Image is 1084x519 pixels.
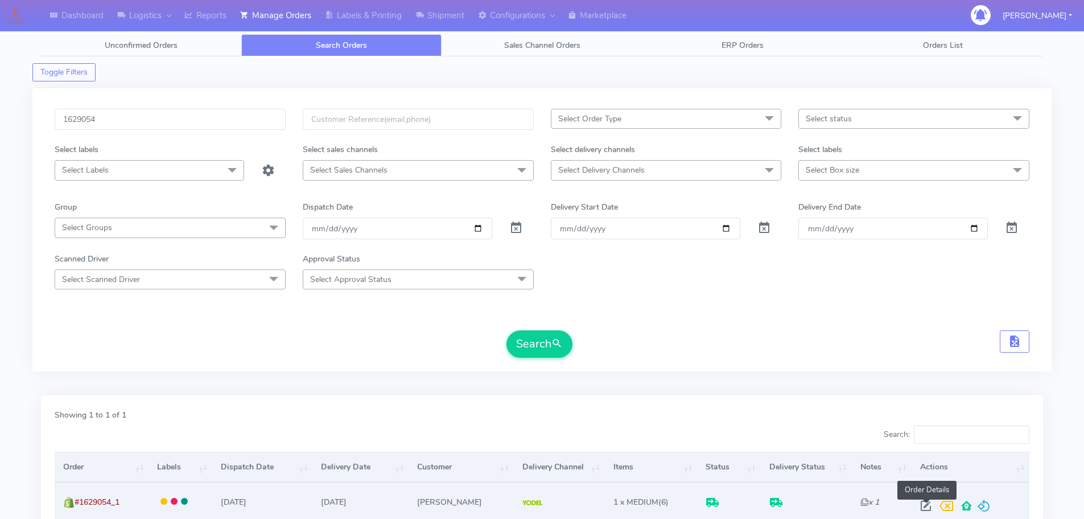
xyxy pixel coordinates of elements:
[798,144,842,156] label: Select labels
[212,452,313,483] th: Dispatch Date: activate to sort column ascending
[851,452,911,483] th: Notes: activate to sort column ascending
[409,452,513,483] th: Customer: activate to sort column ascending
[697,452,760,483] th: Status: activate to sort column ascending
[860,497,879,508] i: x 1
[761,452,852,483] th: Delivery Status: activate to sort column ascending
[55,253,109,265] label: Scanned Driver
[75,497,119,508] span: #1629054_1
[806,113,852,124] span: Select status
[798,201,861,213] label: Delivery End Date
[41,34,1043,56] ul: Tabs
[149,452,212,483] th: Labels: activate to sort column ascending
[604,452,697,483] th: Items: activate to sort column ascending
[884,426,1029,444] label: Search:
[62,222,112,233] span: Select Groups
[558,165,645,175] span: Select Delivery Channels
[55,201,77,213] label: Group
[55,409,126,421] label: Showing 1 to 1 of 1
[923,40,963,51] span: Orders List
[62,165,109,175] span: Select Labels
[914,426,1029,444] input: Search:
[63,497,75,508] img: shopify.png
[303,253,360,265] label: Approval Status
[316,40,367,51] span: Search Orders
[514,452,605,483] th: Delivery Channel: activate to sort column ascending
[911,452,1029,483] th: Actions: activate to sort column ascending
[303,109,534,130] input: Customer Reference(email,phone)
[105,40,178,51] span: Unconfirmed Orders
[551,144,635,156] label: Select delivery channels
[504,40,580,51] span: Sales Channel Orders
[303,201,353,213] label: Dispatch Date
[613,497,669,508] span: (6)
[312,452,409,483] th: Delivery Date: activate to sort column ascending
[722,40,764,51] span: ERP Orders
[806,165,859,175] span: Select Box size
[55,109,286,130] input: Order Id
[558,113,621,124] span: Select Order Type
[62,274,140,285] span: Select Scanned Driver
[613,497,658,508] span: 1 x MEDIUM
[522,500,542,506] img: Yodel
[310,165,388,175] span: Select Sales Channels
[994,4,1081,27] button: [PERSON_NAME]
[32,63,96,81] button: Toggle Filters
[310,274,391,285] span: Select Approval Status
[303,144,378,156] label: Select sales channels
[506,330,572,358] button: Search
[551,201,618,213] label: Delivery Start Date
[55,144,98,156] label: Select labels
[55,452,149,483] th: Order: activate to sort column ascending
